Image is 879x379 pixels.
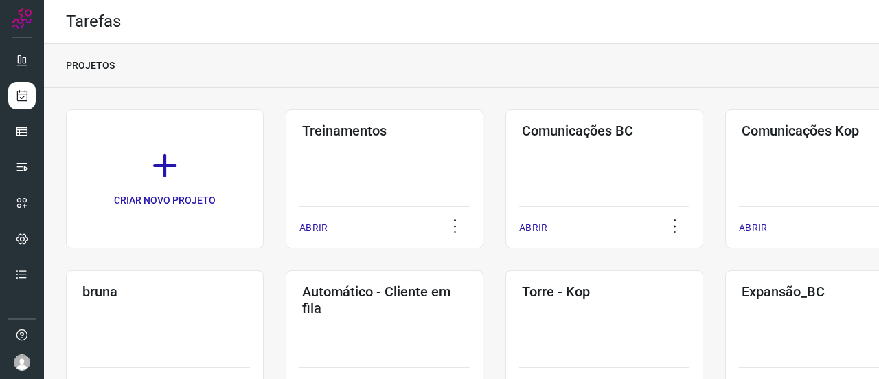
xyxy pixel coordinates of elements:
p: ABRIR [299,221,328,235]
h3: Comunicações BC [522,122,687,139]
img: Logo [12,8,32,29]
h3: Treinamentos [302,122,467,139]
p: ABRIR [519,221,547,235]
h3: Automático - Cliente em fila [302,283,467,316]
h2: Tarefas [66,12,121,32]
h3: bruna [82,283,247,300]
p: CRIAR NOVO PROJETO [114,193,216,208]
p: ABRIR [739,221,767,235]
p: PROJETOS [66,58,115,73]
h3: Torre - Kop [522,283,687,300]
img: avatar-user-boy.jpg [14,354,30,371]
